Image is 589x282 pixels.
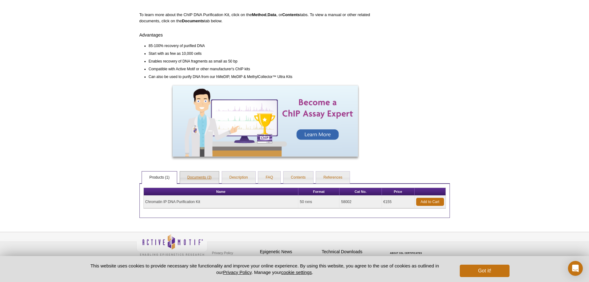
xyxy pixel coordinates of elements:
[222,171,255,184] a: Description
[284,171,313,184] a: Contents
[384,243,430,257] table: Click to Verify - This site chose Symantec SSL for secure e-commerce and confidential communicati...
[144,196,298,208] td: Chromatin IP DNA Purification Kit
[382,188,415,196] th: Price
[182,19,204,23] strong: Documents
[460,265,509,277] button: Got it!
[298,196,339,208] td: 50 rxns
[382,196,415,208] td: €155
[316,171,350,184] a: References
[144,188,298,196] th: Name
[252,12,267,17] strong: Method
[298,188,339,196] th: Format
[149,41,386,49] li: 85-100% recovery of purified DNA
[260,249,319,254] h4: Epigenetic News
[180,171,219,184] a: Documents (3)
[149,64,386,72] li: Compatible with Active Motif or other manufacturer's ChIP kits
[339,188,382,196] th: Cat No.
[142,171,177,184] a: Products (1)
[173,85,358,157] img: Become a ChIP Assay Expert
[339,196,382,208] td: 58002
[149,72,386,80] li: Can also be used to purify DNA from our hMeDIP, MeDIP & MethylCollector™ Ultra Kits
[416,198,444,206] a: Add to Cart
[281,270,312,275] button: cookie settings
[258,171,280,184] a: FAQ
[568,261,583,276] div: Open Intercom Messenger
[80,262,450,275] p: This website uses cookies to provide necessary site functionality and improve your online experie...
[223,270,251,275] a: Privacy Policy
[211,248,235,258] a: Privacy Policy
[139,30,391,38] h4: Advantages
[139,12,391,24] p: To learn more about the ChIP DNA Purification Kit, click on the , , or tabs. To view a manual or ...
[136,232,207,257] img: Active Motif,
[149,57,386,64] li: Enables recovery of DNA fragments as small as 50 bp
[282,12,300,17] strong: Contents
[149,49,386,57] li: Start with as few as 10,000 cells
[390,252,422,254] a: ABOUT SSL CERTIFICATES
[267,12,276,17] strong: Data
[322,249,381,254] h4: Technical Downloads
